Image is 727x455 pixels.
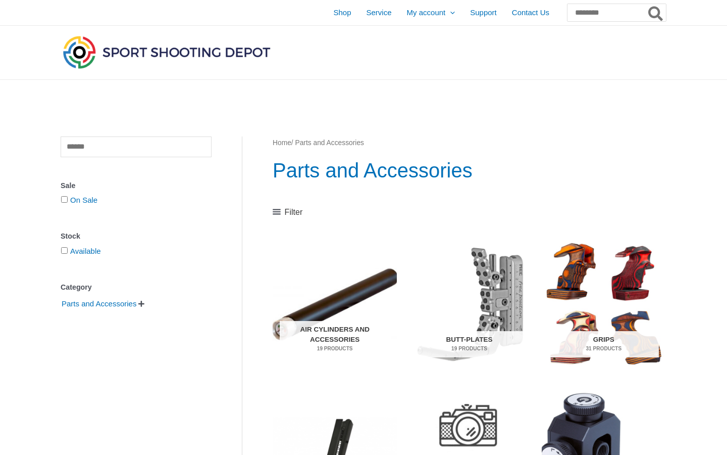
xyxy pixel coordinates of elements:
[273,205,302,220] a: Filter
[61,229,212,244] div: Stock
[61,295,137,312] span: Parts and Accessories
[285,205,303,220] span: Filter
[273,156,666,185] h1: Parts and Accessories
[61,196,68,203] input: On Sale
[273,239,397,370] a: Visit product category Air Cylinders and Accessories
[646,4,666,21] button: Search
[70,247,101,255] a: Available
[61,247,68,254] input: Available
[61,33,273,71] img: Sport Shooting Depot
[273,139,291,147] a: Home
[280,321,390,357] h2: Air Cylinders and Accessories
[414,345,525,352] mark: 19 Products
[407,239,531,370] a: Visit product category Butt-Plates
[542,239,666,370] a: Visit product category Grips
[273,136,666,150] nav: Breadcrumb
[407,239,531,370] img: Butt-Plates
[61,299,137,307] a: Parts and Accessories
[542,239,666,370] img: Grips
[280,345,390,352] mark: 19 Products
[548,345,659,352] mark: 31 Products
[273,239,397,370] img: Air Cylinders and Accessories
[414,331,525,357] h2: Butt-Plates
[138,300,144,307] span: 
[548,331,659,357] h2: Grips
[61,178,212,193] div: Sale
[70,196,97,204] a: On Sale
[61,280,212,295] div: Category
